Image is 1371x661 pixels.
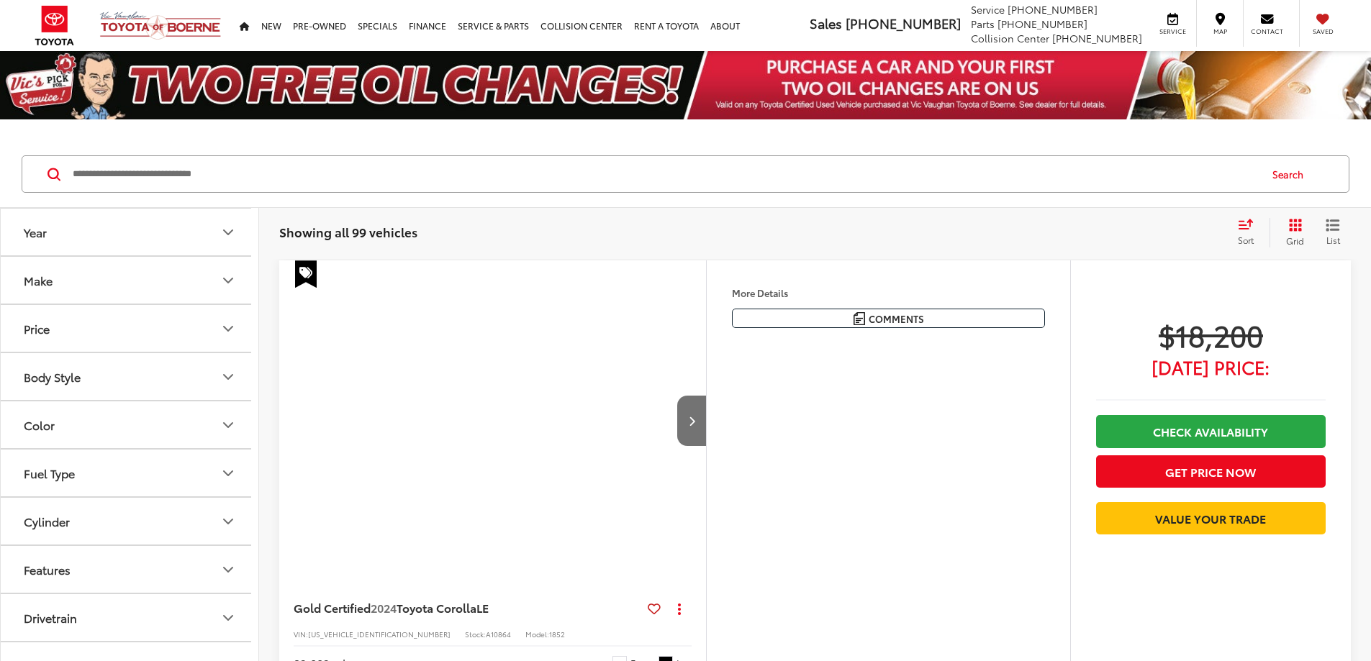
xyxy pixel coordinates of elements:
span: Comments [869,312,924,326]
button: CylinderCylinder [1,498,260,544]
button: FeaturesFeatures [1,546,260,593]
span: Grid [1286,234,1304,247]
span: Map [1204,27,1236,36]
span: Toyota Corolla [397,599,476,616]
div: Cylinder [24,514,70,528]
div: Features [24,562,71,576]
h4: More Details [732,288,1045,298]
span: $18,200 [1096,316,1326,352]
div: Make [24,273,53,287]
img: Comments [854,312,865,324]
span: [US_VEHICLE_IDENTIFICATION_NUMBER] [308,629,451,639]
button: Get Price Now [1096,455,1326,488]
span: Parts [971,17,995,31]
span: [PHONE_NUMBER] [846,14,961,32]
span: Showing all 99 vehicles [279,223,417,240]
div: Color [24,418,55,432]
span: Saved [1307,27,1339,36]
span: Collision Center [971,31,1049,45]
span: Gold Certified [294,599,371,616]
div: Color [220,416,237,434]
span: [PHONE_NUMBER] [1008,2,1098,17]
button: Body StyleBody Style [1,353,260,400]
button: MakeMake [1,257,260,304]
span: dropdown dots [678,603,681,614]
span: Contact [1251,27,1283,36]
button: Fuel TypeFuel Type [1,450,260,496]
div: Drivetrain [24,611,77,624]
span: VIN: [294,629,308,639]
button: Search [1259,156,1324,192]
div: Body Style [220,368,237,386]
div: Year [220,224,237,241]
span: Special [295,260,317,288]
span: 2024 [371,599,397,616]
span: Stock: [465,629,486,639]
button: DrivetrainDrivetrain [1,594,260,641]
button: YearYear [1,209,260,255]
button: Comments [732,309,1045,328]
span: Sales [810,14,842,32]
a: Value Your Trade [1096,502,1326,534]
div: Year [24,225,47,239]
span: List [1326,234,1340,246]
div: Features [220,561,237,578]
span: 1852 [549,629,565,639]
div: Price [220,320,237,337]
div: Fuel Type [24,466,75,480]
button: PricePrice [1,305,260,352]
img: Vic Vaughan Toyota of Boerne [99,11,222,40]
a: Check Availability [1096,415,1326,447]
div: Price [24,322,50,335]
button: Next image [677,396,706,446]
div: Drivetrain [220,609,237,626]
span: [PHONE_NUMBER] [997,17,1087,31]
button: List View [1315,218,1351,247]
div: Body Style [24,370,81,383]
div: Cylinder [220,513,237,530]
span: [DATE] Price: [1096,360,1326,374]
span: LE [476,599,489,616]
span: Service [971,2,1005,17]
span: [PHONE_NUMBER] [1052,31,1142,45]
span: A10864 [486,629,511,639]
button: Select sort value [1231,218,1270,247]
span: Model: [525,629,549,639]
a: Gold Certified2024Toyota CorollaLE [294,600,642,616]
div: Make [220,272,237,289]
button: Grid View [1270,218,1315,247]
input: Search by Make, Model, or Keyword [71,157,1259,191]
span: Service [1157,27,1189,36]
button: Actions [666,596,692,621]
button: ColorColor [1,401,260,448]
div: Fuel Type [220,465,237,482]
span: Sort [1238,234,1254,246]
